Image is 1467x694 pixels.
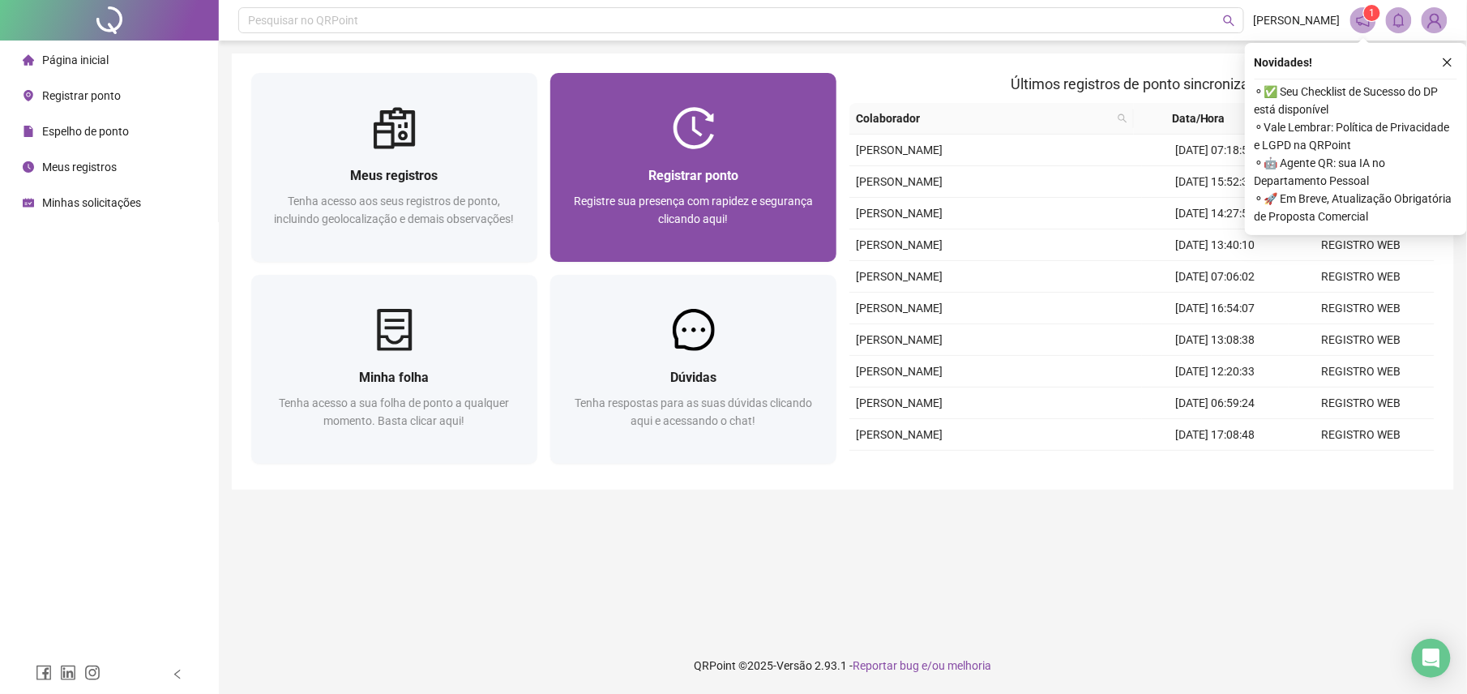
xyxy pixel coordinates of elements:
[574,195,813,225] span: Registre sua presença com rapidez e segurança clicando aqui!
[60,665,76,681] span: linkedin
[23,90,34,101] span: environment
[1442,57,1453,68] span: close
[856,175,943,188] span: [PERSON_NAME]
[856,109,1111,127] span: Colaborador
[42,54,109,66] span: Página inicial
[648,168,738,183] span: Registrar ponto
[1422,8,1447,32] img: 84060
[1364,5,1380,21] sup: 1
[1255,190,1457,225] span: ⚬ 🚀 Em Breve, Atualização Obrigatória de Proposta Comercial
[550,275,836,464] a: DúvidasTenha respostas para as suas dúvidas clicando aqui e acessando o chat!
[1142,324,1289,356] td: [DATE] 13:08:38
[84,665,101,681] span: instagram
[1114,106,1131,131] span: search
[360,370,430,385] span: Minha folha
[1255,54,1313,71] span: Novidades !
[351,168,438,183] span: Meus registros
[856,207,943,220] span: [PERSON_NAME]
[219,637,1467,694] footer: QRPoint © 2025 - 2.93.1 -
[1142,293,1289,324] td: [DATE] 16:54:07
[23,54,34,66] span: home
[777,659,813,672] span: Versão
[1012,75,1273,92] span: Últimos registros de ponto sincronizados
[856,333,943,346] span: [PERSON_NAME]
[853,659,992,672] span: Reportar bug e/ou melhoria
[550,73,836,262] a: Registrar pontoRegistre sua presença com rapidez e segurança clicando aqui!
[1134,103,1277,135] th: Data/Hora
[1289,293,1435,324] td: REGISTRO WEB
[1289,356,1435,388] td: REGISTRO WEB
[42,161,117,173] span: Meus registros
[1223,15,1235,27] span: search
[856,365,943,378] span: [PERSON_NAME]
[172,669,183,680] span: left
[36,665,52,681] span: facebook
[1255,83,1457,118] span: ⚬ ✅ Seu Checklist de Sucesso do DP está disponível
[23,197,34,208] span: schedule
[1289,324,1435,356] td: REGISTRO WEB
[856,396,943,409] span: [PERSON_NAME]
[856,428,943,441] span: [PERSON_NAME]
[42,125,129,138] span: Espelho de ponto
[1356,13,1371,28] span: notification
[1142,166,1289,198] td: [DATE] 15:52:37
[1289,388,1435,419] td: REGISTRO WEB
[1255,118,1457,154] span: ⚬ Vale Lembrar: Política de Privacidade e LGPD na QRPoint
[1142,451,1289,482] td: [DATE] 13:05:28
[42,89,121,102] span: Registrar ponto
[280,396,510,427] span: Tenha acesso a sua folha de ponto a qualquer momento. Basta clicar aqui!
[856,302,943,315] span: [PERSON_NAME]
[1142,135,1289,166] td: [DATE] 07:18:52
[1370,7,1375,19] span: 1
[575,396,812,427] span: Tenha respostas para as suas dúvidas clicando aqui e acessando o chat!
[1289,261,1435,293] td: REGISTRO WEB
[1118,114,1127,123] span: search
[856,270,943,283] span: [PERSON_NAME]
[1255,154,1457,190] span: ⚬ 🤖 Agente QR: sua IA no Departamento Pessoal
[275,195,515,225] span: Tenha acesso aos seus registros de ponto, incluindo geolocalização e demais observações!
[1254,11,1341,29] span: [PERSON_NAME]
[251,275,537,464] a: Minha folhaTenha acesso a sua folha de ponto a qualquer momento. Basta clicar aqui!
[1142,198,1289,229] td: [DATE] 14:27:53
[856,238,943,251] span: [PERSON_NAME]
[1412,639,1451,678] div: Open Intercom Messenger
[1142,356,1289,388] td: [DATE] 12:20:33
[1142,388,1289,419] td: [DATE] 06:59:24
[670,370,716,385] span: Dúvidas
[42,196,141,209] span: Minhas solicitações
[1142,229,1289,261] td: [DATE] 13:40:10
[1289,419,1435,451] td: REGISTRO WEB
[1289,451,1435,482] td: REGISTRO WEB
[23,161,34,173] span: clock-circle
[1392,13,1406,28] span: bell
[23,126,34,137] span: file
[1142,261,1289,293] td: [DATE] 07:06:02
[1140,109,1257,127] span: Data/Hora
[856,144,943,156] span: [PERSON_NAME]
[1142,419,1289,451] td: [DATE] 17:08:48
[1289,229,1435,261] td: REGISTRO WEB
[251,73,537,262] a: Meus registrosTenha acesso aos seus registros de ponto, incluindo geolocalização e demais observa...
